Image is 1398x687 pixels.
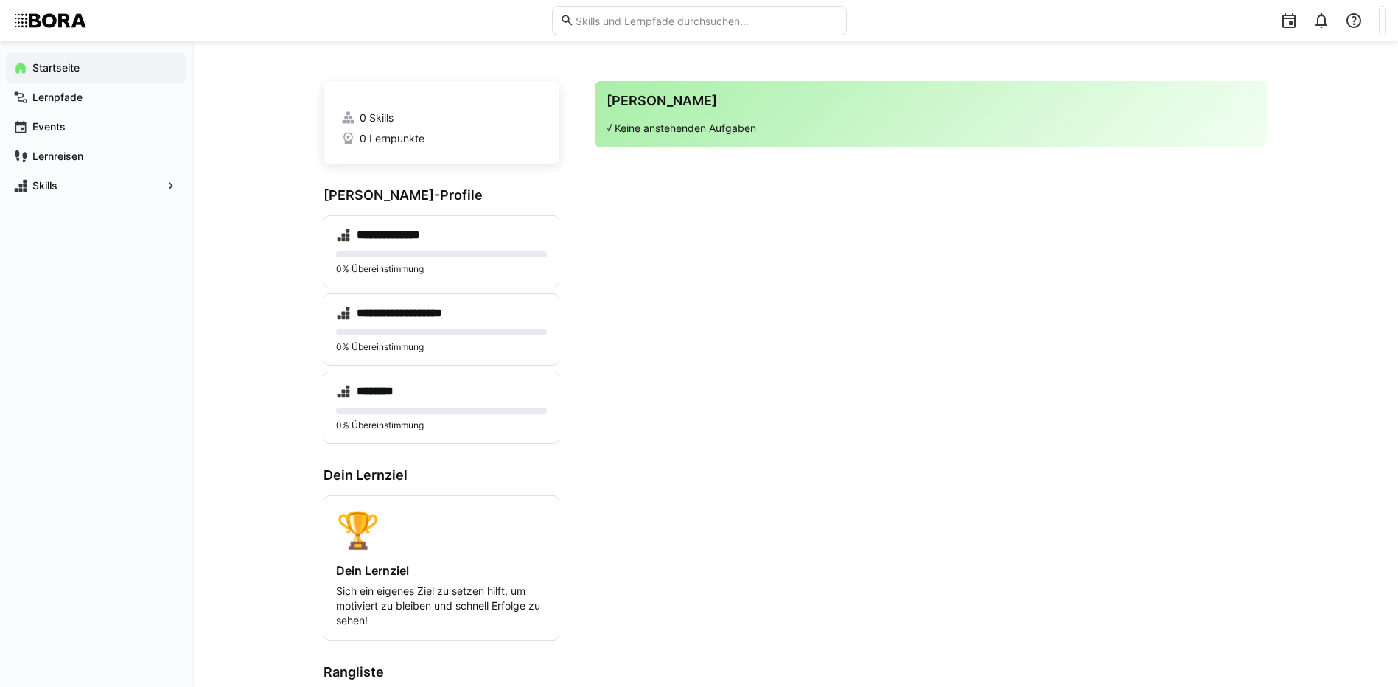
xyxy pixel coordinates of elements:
p: 0% Übereinstimmung [336,263,547,275]
p: 0% Übereinstimmung [336,419,547,431]
input: Skills und Lernpfade durchsuchen… [574,14,838,27]
p: √ Keine anstehenden Aufgaben [607,121,1255,136]
h4: Dein Lernziel [336,563,547,578]
h3: [PERSON_NAME] [607,93,1255,109]
h3: Rangliste [324,664,559,680]
a: 0 Skills [341,111,542,125]
span: 0 Lernpunkte [360,131,424,146]
div: 🏆 [336,508,547,551]
h3: [PERSON_NAME]-Profile [324,187,559,203]
p: 0% Übereinstimmung [336,341,547,353]
span: 0 Skills [360,111,394,125]
p: Sich ein eigenes Ziel zu setzen hilft, um motiviert zu bleiben und schnell Erfolge zu sehen! [336,584,547,628]
h3: Dein Lernziel [324,467,559,484]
